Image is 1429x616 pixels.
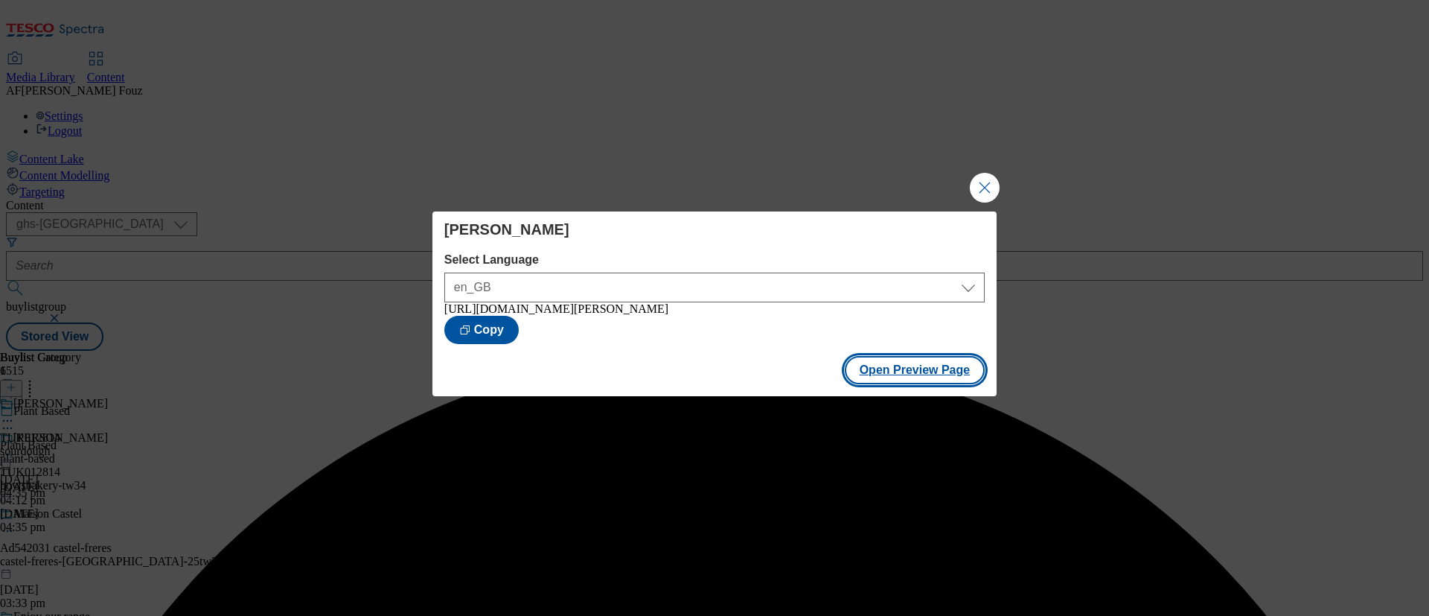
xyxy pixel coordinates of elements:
[444,302,985,316] div: [URL][DOMAIN_NAME][PERSON_NAME]
[432,212,997,396] div: Modal
[970,173,1000,203] button: Close Modal
[444,253,985,267] label: Select Language
[845,356,985,384] button: Open Preview Page
[444,220,985,238] h4: [PERSON_NAME]
[444,316,519,344] button: Copy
